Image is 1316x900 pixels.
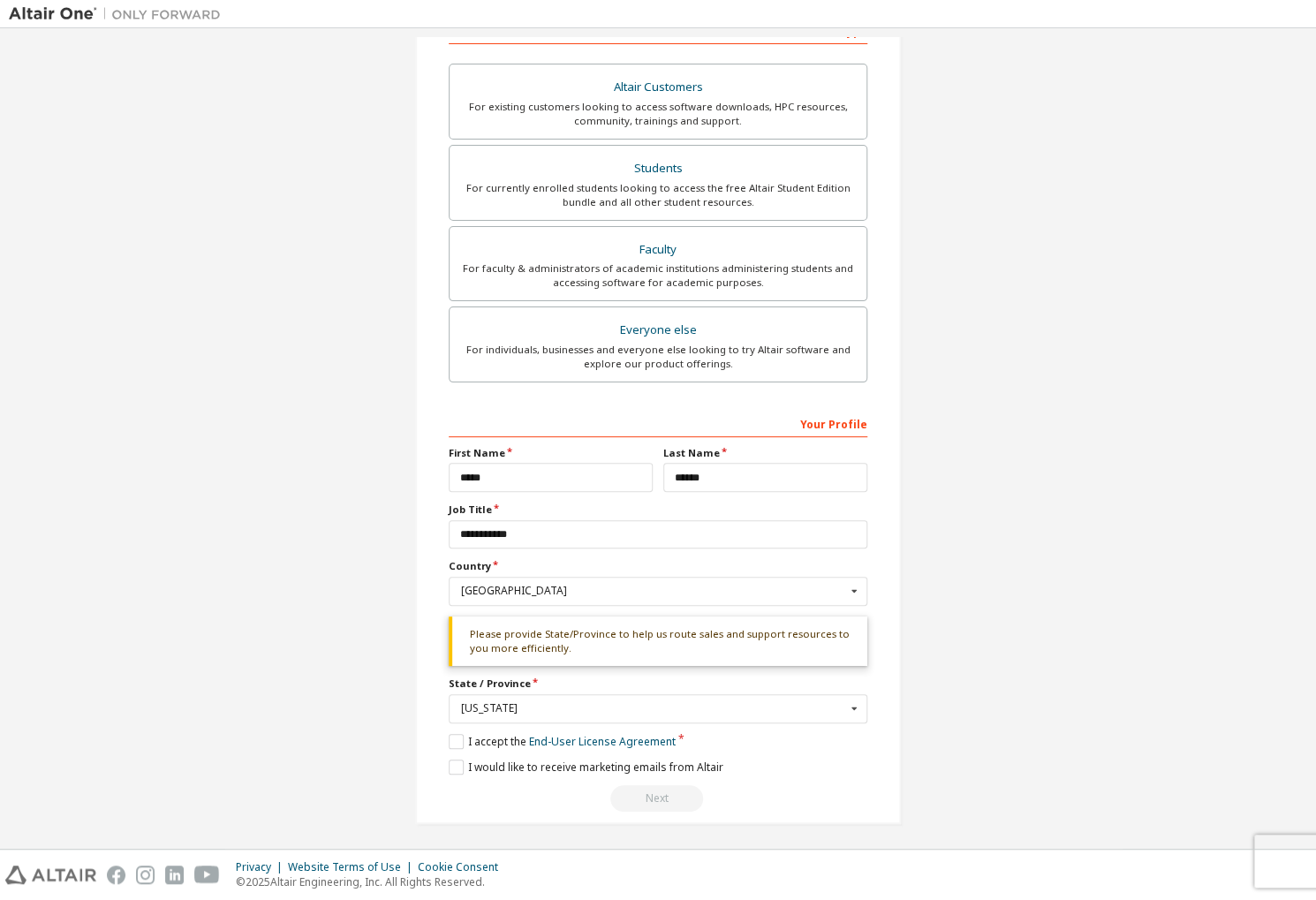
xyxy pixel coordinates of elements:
a: End-User License Agreement [529,734,676,749]
div: For existing customers looking to access software downloads, HPC resources, community, trainings ... [460,100,856,128]
img: Altair One [9,5,230,23]
div: Altair Customers [460,75,856,100]
label: I accept the [449,734,676,749]
img: linkedin.svg [165,866,184,884]
label: Job Title [449,503,867,517]
div: For faculty & administrators of academic institutions administering students and accessing softwa... [460,261,856,290]
label: First Name [449,446,653,460]
div: For individuals, businesses and everyone else looking to try Altair software and explore our prod... [460,343,856,371]
div: Website Terms of Use [288,860,418,874]
div: [US_STATE] [461,703,845,714]
label: Last Name [663,446,867,460]
label: I would like to receive marketing emails from Altair [449,760,723,775]
img: instagram.svg [136,866,155,884]
div: Everyone else [460,318,856,343]
img: altair_logo.svg [5,866,96,884]
div: Cookie Consent [418,860,509,874]
img: facebook.svg [107,866,125,884]
div: Faculty [460,238,856,262]
div: For currently enrolled students looking to access the free Altair Student Edition bundle and all ... [460,181,856,209]
div: Privacy [236,860,288,874]
div: Please provide State/Province to help us route sales and support resources to you more efficiently. [449,616,867,667]
div: Read and acccept EULA to continue [449,785,867,812]
div: [GEOGRAPHIC_DATA] [461,586,845,596]
label: Country [449,559,867,573]
div: Students [460,156,856,181]
label: State / Province [449,677,867,691]
p: © 2025 Altair Engineering, Inc. All Rights Reserved. [236,874,509,889]
img: youtube.svg [194,866,220,884]
div: Your Profile [449,409,867,437]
